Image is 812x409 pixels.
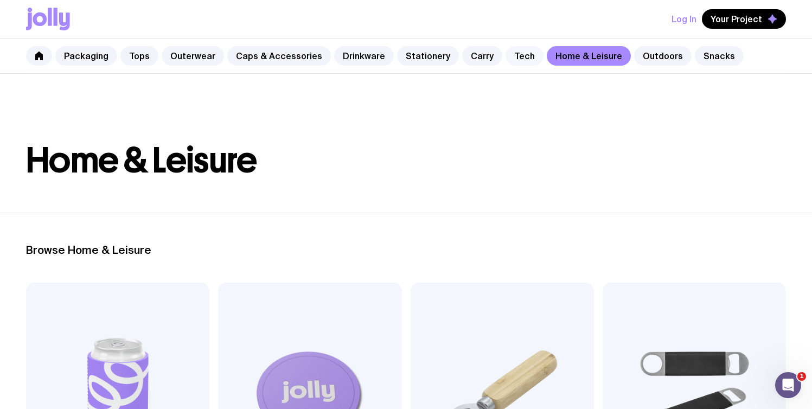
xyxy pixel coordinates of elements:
[672,9,696,29] button: Log In
[695,46,744,66] a: Snacks
[797,372,806,381] span: 1
[462,46,502,66] a: Carry
[506,46,544,66] a: Tech
[702,9,786,29] button: Your Project
[775,372,801,398] iframe: Intercom live chat
[634,46,692,66] a: Outdoors
[227,46,331,66] a: Caps & Accessories
[120,46,158,66] a: Tops
[26,244,786,257] h2: Browse Home & Leisure
[397,46,459,66] a: Stationery
[711,14,762,24] span: Your Project
[334,46,394,66] a: Drinkware
[162,46,224,66] a: Outerwear
[55,46,117,66] a: Packaging
[26,143,786,178] h1: Home & Leisure
[547,46,631,66] a: Home & Leisure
